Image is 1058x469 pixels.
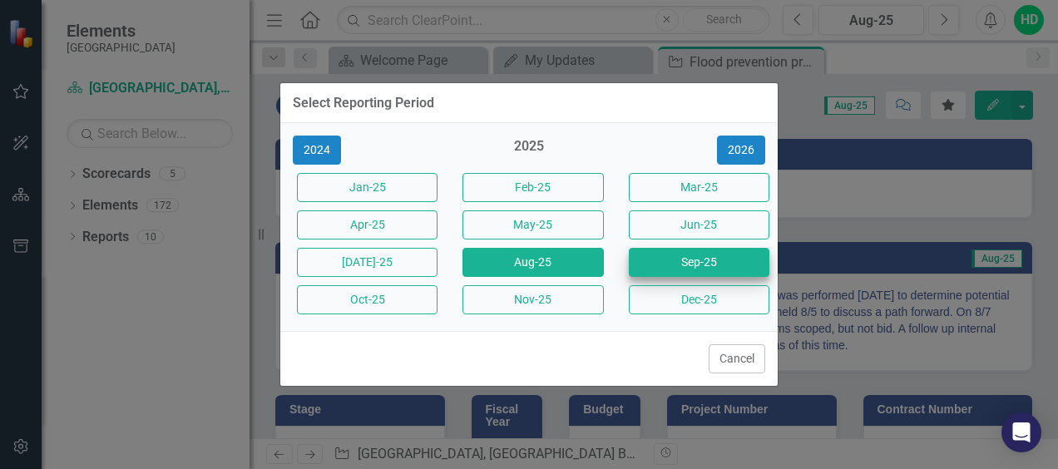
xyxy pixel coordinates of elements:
div: 2025 [458,137,599,165]
button: 2026 [717,136,765,165]
button: [DATE]-25 [297,248,438,277]
button: Apr-25 [297,210,438,239]
button: May-25 [462,210,603,239]
button: Dec-25 [629,285,769,314]
button: Jun-25 [629,210,769,239]
button: Nov-25 [462,285,603,314]
button: Jan-25 [297,173,438,202]
button: Feb-25 [462,173,603,202]
button: Cancel [709,344,765,373]
button: Mar-25 [629,173,769,202]
button: 2024 [293,136,341,165]
button: Aug-25 [462,248,603,277]
button: Oct-25 [297,285,438,314]
div: Select Reporting Period [293,96,434,111]
button: Sep-25 [629,248,769,277]
div: Open Intercom Messenger [1001,412,1041,452]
